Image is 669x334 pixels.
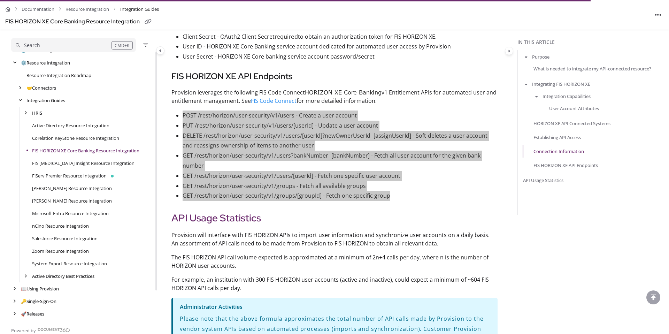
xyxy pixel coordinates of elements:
[533,65,651,72] a: What is needed to integrate my API-connected resource?
[183,121,498,131] p: PUT /rest/horizon/user-security/v1/users/[userId] - Update a user account
[532,53,549,60] a: Purpose
[180,302,491,312] p: Administrator Activities
[120,4,159,14] span: Integration Guides
[21,298,26,304] span: 🔑
[275,33,298,40] span: required
[11,38,136,52] button: Search
[505,47,513,55] button: Category toggle
[21,59,70,66] a: Resource Integration
[26,97,65,104] a: Integration Guides
[11,327,36,334] span: Powered by
[543,93,591,100] a: Integration Capabilities
[533,134,581,141] a: Establishing API Access
[143,16,154,28] button: Copy link of
[21,298,56,305] a: Single-Sign-On
[32,135,119,142] a: Corelation KeyStone Resource Integration
[21,285,59,292] a: Using Provision
[111,41,133,50] div: CMD+K
[517,38,666,46] div: In this article
[171,253,498,270] p: The FIS HORIZON API call volume expected is approximated at a minimum of 2n+4 calls per day, wher...
[183,181,498,191] p: GET /rest/horizon/user-security/v1/groups - Fetch all available groups
[5,4,10,14] a: Home
[5,17,140,27] div: FIS HORIZON XE Core Banking Resource Integration
[32,172,107,179] a: FiServ Premier Resource Integration
[32,109,42,116] a: HRIS
[26,84,56,91] a: Connectors
[26,72,91,79] a: Resource Integration Roadmap
[171,88,498,105] p: Provision leverages the following FIS Code Connect v1 Entitlement APIs for automated user and ent...
[11,326,70,334] a: Powered by Document360 - opens in a new tab
[183,32,498,42] p: Client Secret - OAuth2 Client Secret to obtain an authorization token for FIS HORIZON XE.
[26,85,32,91] span: 🤝
[32,160,134,167] a: FIS IBS Insight Resource Integration
[22,110,29,116] div: arrow
[533,92,540,100] button: arrow
[183,151,498,171] p: GET /rest/horizon/user-security/v1/users?bankNumber=[bankNumber] - Fetch all user account for the...
[532,81,590,88] a: Integrating FIS HORIZON XE
[21,311,26,317] span: 🚀
[523,53,529,61] button: arrow
[305,89,382,96] span: HORIZON XE Core Banking
[32,248,89,255] a: Zoom Resource Integration
[32,197,112,204] a: Jack Henry Symitar Resource Integration
[183,171,498,181] p: GET /rest/horizon/user-security/v1/users/[userId] - Fetch one specific user account
[11,60,18,66] div: arrow
[171,211,498,225] h2: API Usage Statistics
[183,191,498,201] p: GET /rest/horizon/user-security/v1/groups/[groupId] - Fetch one specific group
[11,311,18,317] div: arrow
[32,210,109,217] a: Microsoft Entra Resource Integration
[17,85,24,91] div: arrow
[653,9,664,20] button: Article more options
[141,41,150,49] button: Filter
[22,4,54,14] a: Documentation
[38,328,70,332] img: Document360
[22,273,29,280] div: arrow
[251,97,297,105] a: FIS Code Connect
[171,70,498,83] h3: FIS HORIZON XE API Endpoints
[533,148,584,155] a: Connection Information
[183,111,498,121] p: POST /rest/horizon/user-security/v1/users - Create a user account
[533,120,610,127] a: HORIZON XE API Connected Systems
[24,41,40,49] div: Search
[32,235,98,242] a: Salesforce Resource Integration
[32,185,112,192] a: Jack Henry SilverLake Resource Integration
[523,80,529,88] button: arrow
[21,310,44,317] a: Releases
[32,260,107,267] a: System Export Resource Integration
[183,41,498,52] p: User ID - HORIZON XE Core Banking service account dedicated for automated user access by Provision
[17,97,24,104] div: arrow
[21,286,26,292] span: 📖
[156,46,164,55] button: Category toggle
[171,231,498,248] p: Provision will interface with FIS HORIZON APIs to import user information and synchronize user ac...
[32,273,94,280] a: Active Directory Best Practices
[32,147,139,154] a: FIS HORIZON XE Core Banking Resource Integration
[549,105,599,112] a: User Account Attributes
[66,4,109,14] a: Resource Integration
[523,177,563,184] a: API Usage Statistics
[171,275,498,292] p: For example, an institution with 300 FIS HORIZON user accounts (active and inactive), could expec...
[183,52,498,62] p: User Secret - HORIZON XE Core banking service account password/secret
[32,122,109,129] a: Active Directory Resource Integration
[21,60,26,66] span: ⚙️
[11,298,18,305] div: arrow
[533,162,598,169] a: FIS HORIZON XE API Endpoints
[11,286,18,292] div: arrow
[646,290,660,304] div: scroll to top
[183,131,498,151] p: DELETE /rest/horizon/user-security/v1/users/[userId]?newOwnerUserId=[assignUserId] - Soft-deletes...
[32,222,89,229] a: nCino Resource Integration
[21,47,26,53] span: 📡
